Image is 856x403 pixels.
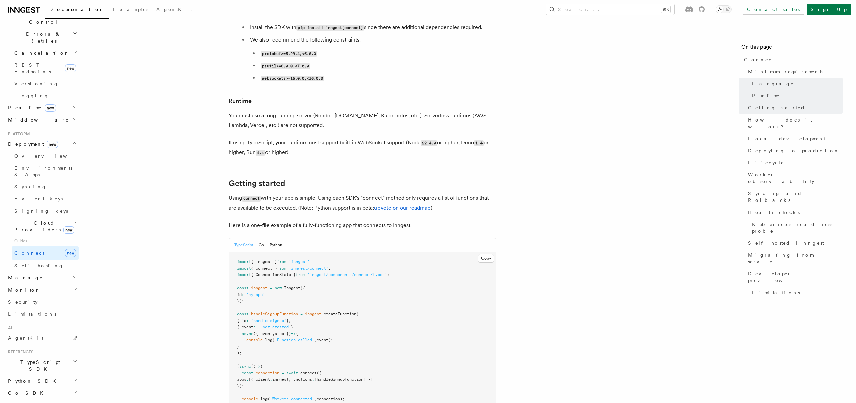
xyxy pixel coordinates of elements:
[289,377,291,382] span: ,
[12,59,79,78] a: REST Endpointsnew
[256,364,260,369] span: =>
[251,272,296,277] span: { ConnectionState }
[5,375,79,387] button: Python SDK
[237,272,251,277] span: import
[5,131,30,137] span: Platform
[748,159,784,166] span: Lifecycle
[749,218,843,237] a: Kubernetes readiness probe
[12,162,79,181] a: Environments & Apps
[328,266,331,271] span: ;
[239,364,251,369] span: async
[748,190,843,204] span: Syncing and Rollbacks
[8,335,43,341] span: AgentKit
[314,377,373,382] span: [handleSignupFunction] }]
[242,292,244,297] span: :
[749,287,843,299] a: Limitations
[14,165,72,177] span: Environments & Apps
[12,31,73,44] span: Errors & Retries
[807,4,851,15] a: Sign Up
[237,266,251,271] span: import
[14,62,51,74] span: REST Endpoints
[291,325,293,329] span: }
[258,397,267,401] span: .log
[374,205,431,211] a: upvote on our roadmap
[745,114,843,133] a: How does it work?
[744,56,774,63] span: Connect
[296,331,298,336] span: {
[65,249,76,257] span: new
[253,325,256,329] span: :
[546,4,674,15] button: Search...⌘K
[234,238,253,252] button: TypeScript
[12,78,79,90] a: Versioning
[261,63,310,69] code: psutil>=6.0.0,<7.0.0
[14,81,59,86] span: Versioning
[237,286,249,290] span: const
[12,150,79,162] a: Overview
[249,377,270,382] span: [{ client
[229,221,496,230] p: Here is a one-file example of a fully-functioning app that connects to Inngest.
[237,312,249,316] span: const
[748,104,805,111] span: Getting started
[45,2,109,19] a: Documentation
[14,93,49,98] span: Logging
[65,64,76,72] span: new
[275,286,282,290] span: new
[289,266,328,271] span: 'inngest/connect'
[5,138,79,150] button: Deploymentnew
[5,359,72,372] span: TypeScript SDK
[321,312,356,316] span: .createFunction
[237,318,246,323] span: { id
[748,209,800,216] span: Health checks
[314,397,317,401] span: ,
[289,259,310,264] span: 'inngest'
[270,377,272,382] span: :
[237,325,253,329] span: { event
[256,371,279,375] span: connection
[314,338,317,342] span: ,
[748,135,826,142] span: Local development
[272,377,289,382] span: inngest
[286,371,298,375] span: await
[248,35,496,83] li: We also recommend the following constraints:
[748,147,839,154] span: Deploying to production
[47,141,58,148] span: new
[246,318,249,323] span: :
[300,286,305,290] span: ({
[5,102,79,114] button: Realtimenew
[63,226,74,234] span: new
[5,378,60,384] span: Python SDK
[748,171,843,185] span: Worker observability
[246,292,265,297] span: 'my-app'
[745,145,843,157] a: Deploying to production
[317,338,333,342] span: event);
[229,111,496,130] p: You must use a long running server (Render, [DOMAIN_NAME], Kubernetes, etc.). Serverless runtimes...
[752,92,780,99] span: Runtime
[284,286,300,290] span: Inngest
[291,377,312,382] span: functions
[275,338,314,342] span: 'Function called'
[259,238,264,252] button: Go
[251,318,286,323] span: 'handle-signup'
[251,259,277,264] span: { Inngest }
[5,356,79,375] button: TypeScript SDK
[741,43,843,54] h4: On this page
[745,157,843,169] a: Lifecycle
[5,104,56,111] span: Realtime
[152,2,196,18] a: AgentKit
[267,397,270,401] span: (
[248,23,496,32] li: Install the SDK with since there are additional dependencies required.
[277,266,286,271] span: from
[282,371,284,375] span: =
[5,284,79,296] button: Monitor
[258,325,291,329] span: 'user.created'
[752,80,794,87] span: Language
[229,179,285,188] a: Getting started
[12,12,73,25] span: Flow Control
[748,270,843,284] span: Developer preview
[748,68,823,75] span: Minimum requirements
[300,312,303,316] span: =
[12,220,74,233] span: Cloud Providers
[14,184,47,189] span: Syncing
[291,331,296,336] span: =>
